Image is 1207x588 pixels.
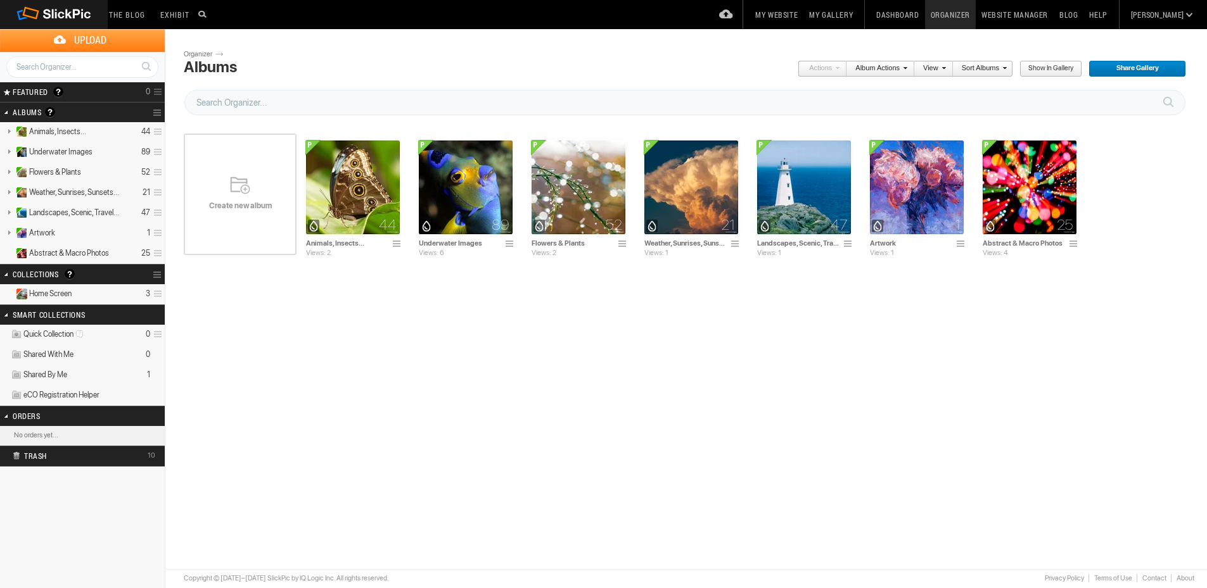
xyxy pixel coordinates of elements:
[379,220,397,230] span: 44
[982,237,1066,249] input: Abstract & Macro Photos
[23,390,99,400] span: eCO Registration Helper
[196,6,212,22] input: Search photos on SlickPic...
[1019,61,1073,77] span: Show in Gallery
[9,87,48,97] span: FEATURED
[13,103,119,122] h2: Albums
[184,201,297,211] span: Create new album
[23,370,67,380] span: Shared By Me
[11,187,28,198] ins: Public Album
[11,167,28,178] ins: Public Album
[23,349,73,360] span: Shared With Me
[1,289,13,298] a: Expand
[953,61,1007,77] a: Sort Albums
[1089,574,1137,582] a: Terms of Use
[11,390,22,401] img: ico_album_coll.png
[418,237,502,249] input: Underwater Images
[532,249,556,257] span: Views: 2
[1019,61,1082,77] a: Show in Gallery
[13,446,131,465] h2: Trash
[644,249,668,257] span: Views: 1
[1,248,13,258] a: Expand
[721,220,735,230] span: 21
[11,147,28,158] ins: Public Album
[757,140,852,235] img: L1010580-Edit_Full_Size_100.webp
[869,140,964,235] img: 20250805_102338_Full_Size_sRGB_100.webp
[134,56,158,77] a: Search
[418,140,513,235] img: Queen_Angelfish_011.webp
[914,61,946,77] a: View
[13,406,119,425] h2: Orders
[982,140,1077,235] img: KEV9642.webp
[419,249,444,257] span: Views: 6
[29,167,81,177] span: Flowers & Plants
[757,237,840,249] input: Landscapes, Scenic, Travel Locations
[870,249,894,257] span: Views: 1
[1089,61,1177,77] span: Share Gallery
[14,431,58,439] b: No orders yet...
[153,266,165,284] a: Collection Options
[11,248,28,259] ins: Public Album
[29,248,109,258] span: Abstract & Macro Photos
[13,265,119,284] h2: Collections
[1057,220,1073,230] span: 25
[13,305,119,324] h2: Smart Collections
[869,237,953,249] input: Artwork
[11,349,22,360] img: ico_album_coll.png
[831,220,848,230] span: 47
[1039,574,1089,582] a: Privacy Policy
[11,127,28,137] ins: Public Album
[11,329,22,340] img: ico_album_quick.png
[605,220,622,230] span: 52
[305,140,400,235] img: KEV5326-Edit-Edit_Full_Size_100.webp
[1171,574,1194,582] a: About
[29,127,86,137] span: Animals, Insects...
[29,208,119,218] span: Landscapes, Scenic, Travel...
[29,147,93,157] span: Underwater Images
[23,329,87,339] span: Quick Collection
[11,370,22,380] img: ico_album_coll.png
[6,56,158,78] input: Search Organizer...
[11,208,28,218] ins: Public Album
[11,228,28,239] ins: Public Album
[15,29,165,51] span: Upload
[29,289,72,299] span: Home Screen
[644,237,727,249] input: Weather, Sunrises, Sunsets...
[305,237,389,249] input: Animals, Insects...
[983,249,1008,257] span: Views: 4
[29,187,119,197] span: Weather, Sunrises, Sunsets...
[11,289,28,299] ins: Private Collection
[846,61,907,77] a: Album Actions
[798,61,840,77] a: Actions
[29,228,55,238] span: Artwork
[306,249,331,257] span: Views: 2
[757,249,781,257] span: Views: 1
[184,90,1185,115] input: Search Organizer...
[184,58,237,76] div: Albums
[955,220,961,230] span: 1
[531,237,615,249] input: Flowers & Plants
[644,140,739,235] img: CCV5722_Full_Size_100.webp
[492,220,509,230] span: 89
[1137,574,1171,582] a: Contact
[184,573,389,584] div: Copyright © [DATE]–[DATE] SlickPic by IQ Logic Inc. All rights reserved.
[531,140,626,235] img: KEV7519_Full_Size_sRGB_100.webp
